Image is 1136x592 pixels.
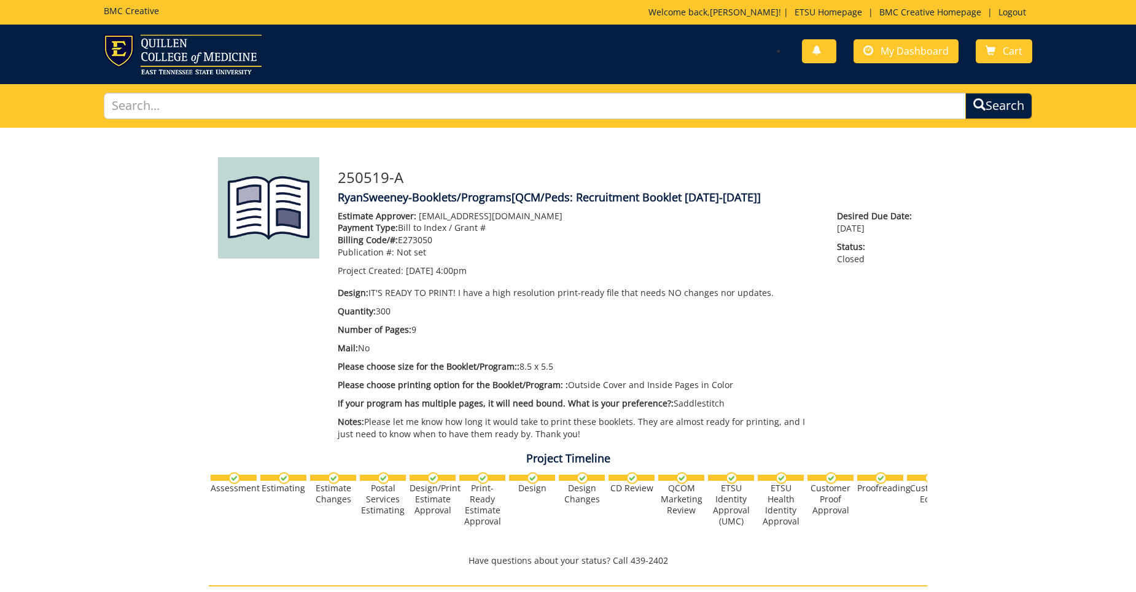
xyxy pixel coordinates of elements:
p: Closed [837,241,918,265]
img: Product featured image [218,157,319,259]
a: My Dashboard [854,39,959,63]
span: Publication #: [338,246,394,258]
h5: BMC Creative [104,6,159,15]
button: Search [965,93,1032,119]
span: Please choose printing option for the Booklet/Program: : [338,379,568,391]
h4: Project Timeline [209,453,927,465]
p: [DATE] [837,210,918,235]
img: checkmark [676,472,688,484]
span: Notes: [338,416,364,427]
div: QCOM Marketing Review [658,483,704,516]
img: checkmark [228,472,240,484]
p: No [338,342,819,354]
p: Welcome back, ! | | | [648,6,1032,18]
span: Please choose size for the Booklet/Program:: [338,360,519,372]
img: checkmark [577,472,588,484]
img: checkmark [427,472,439,484]
p: 300 [338,305,819,317]
div: CD Review [609,483,655,494]
span: [DATE] 4:00pm [406,265,467,276]
img: checkmark [527,472,539,484]
h4: RyanSweeney-Booklets/Programs [338,192,918,204]
span: Payment Type: [338,222,398,233]
span: Cart [1003,44,1022,58]
span: Status: [837,241,918,253]
div: ETSU Identity Approval (UMC) [708,483,754,527]
img: ETSU logo [104,34,262,74]
img: checkmark [477,472,489,484]
span: My Dashboard [881,44,949,58]
span: Mail: [338,342,358,354]
h3: 250519-A [338,169,918,185]
img: checkmark [626,472,638,484]
a: Cart [976,39,1032,63]
a: ETSU Homepage [788,6,868,18]
input: Search... [104,93,966,119]
div: Print-Ready Estimate Approval [459,483,505,527]
span: [QCM/Peds: Recruitment Booklet [DATE]-[DATE]] [512,190,761,204]
a: BMC Creative Homepage [873,6,987,18]
span: Quantity: [338,305,376,317]
p: Have questions about your status? Call 439-2402 [209,555,927,567]
span: Number of Pages: [338,324,411,335]
img: checkmark [925,472,936,484]
div: Customer Proof Approval [807,483,854,516]
a: [PERSON_NAME] [710,6,779,18]
span: If your program has multiple pages, it will need bound. What is your preference?: [338,397,674,409]
span: Desired Due Date: [837,210,918,222]
div: Design/Print Estimate Approval [410,483,456,516]
p: Please let me know how long it would take to print these booklets. They are almost ready for prin... [338,416,819,440]
p: IT'S READY TO PRINT! I have a high resolution print-ready file that needs NO changes nor updates. [338,287,819,299]
p: [EMAIL_ADDRESS][DOMAIN_NAME] [338,210,819,222]
div: Design Changes [559,483,605,505]
p: 8.5 x 5.5 [338,360,819,373]
p: 9 [338,324,819,336]
img: checkmark [726,472,737,484]
span: Estimate Approver: [338,210,416,222]
div: Estimate Changes [310,483,356,505]
div: Assessment [211,483,257,494]
div: ETSU Health Identity Approval [758,483,804,527]
img: checkmark [776,472,787,484]
span: Billing Code/#: [338,234,398,246]
div: Customer Edits [907,483,953,505]
div: Postal Services Estimating [360,483,406,516]
img: checkmark [825,472,837,484]
img: checkmark [278,472,290,484]
div: Estimating [260,483,306,494]
img: checkmark [328,472,340,484]
p: E273050 [338,234,819,246]
a: Logout [992,6,1032,18]
span: Project Created: [338,265,403,276]
span: Not set [397,246,426,258]
div: Design [509,483,555,494]
p: Saddlestitch [338,397,819,410]
span: Design: [338,287,368,298]
img: checkmark [875,472,887,484]
p: Outside Cover and Inside Pages in Color [338,379,819,391]
div: Proofreading [857,483,903,494]
p: Bill to Index / Grant # [338,222,819,234]
img: checkmark [378,472,389,484]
